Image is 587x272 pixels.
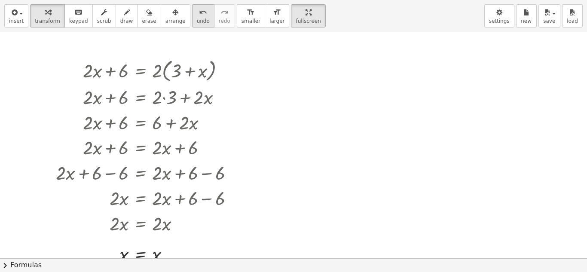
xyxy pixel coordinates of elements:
span: fullscreen [296,18,321,24]
button: load [562,4,583,28]
span: new [521,18,532,24]
span: load [567,18,578,24]
span: redo [219,18,230,24]
button: erase [137,4,161,28]
span: draw [120,18,133,24]
i: format_size [273,7,281,18]
i: undo [199,7,207,18]
button: draw [116,4,138,28]
button: transform [30,4,65,28]
button: new [516,4,537,28]
button: settings [484,4,514,28]
span: save [543,18,555,24]
button: undoundo [192,4,214,28]
span: transform [35,18,60,24]
i: redo [220,7,229,18]
i: keyboard [74,7,83,18]
span: insert [9,18,24,24]
button: keyboardkeypad [64,4,93,28]
button: format_sizelarger [265,4,289,28]
span: keypad [69,18,88,24]
span: erase [142,18,156,24]
span: smaller [242,18,260,24]
span: settings [489,18,510,24]
span: arrange [165,18,186,24]
button: save [538,4,560,28]
button: fullscreen [291,4,325,28]
i: format_size [247,7,255,18]
button: arrange [161,4,190,28]
span: undo [197,18,210,24]
span: scrub [97,18,111,24]
span: larger [269,18,284,24]
button: format_sizesmaller [237,4,265,28]
button: scrub [92,4,116,28]
button: insert [4,4,28,28]
button: redoredo [214,4,235,28]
